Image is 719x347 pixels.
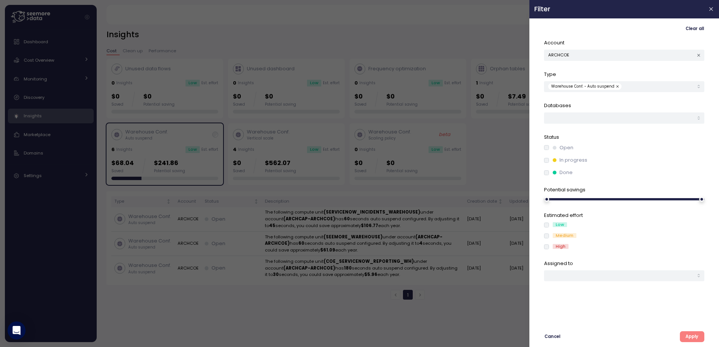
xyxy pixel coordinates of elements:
p: Open [560,144,574,152]
button: Cancel [544,331,561,342]
h2: Filter [534,6,702,12]
button: Apply [680,331,704,342]
p: Account [544,39,704,47]
p: Done [560,169,573,176]
div: Open Intercom Messenger [8,321,26,339]
button: ARCHCOE [544,50,704,61]
span: Warehouse Conf. - Auto suspend [551,83,614,90]
p: Type [544,71,704,78]
p: Databases [544,102,704,109]
div: High [553,244,569,249]
div: Medium [553,233,576,238]
button: Clear all [685,23,704,34]
p: Estimated effort [544,212,704,219]
p: In progress [560,156,588,164]
span: Clear all [686,24,704,34]
span: Apply [686,332,698,342]
p: Status [544,133,704,141]
div: Low [553,222,567,227]
span: Cancel [544,332,560,342]
p: Assigned to [544,260,704,267]
p: Potential savings [544,186,704,194]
